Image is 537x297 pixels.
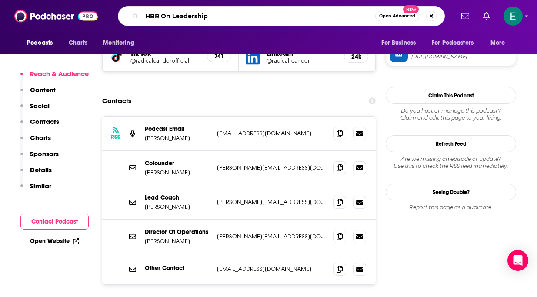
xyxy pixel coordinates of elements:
img: User Profile [504,7,523,26]
input: Search podcasts, credits, & more... [142,9,375,23]
button: Claim This Podcast [386,87,516,104]
div: Open Intercom Messenger [507,250,528,271]
button: open menu [97,35,145,51]
p: Sponsors [30,150,59,158]
p: [PERSON_NAME] [145,237,210,245]
p: [EMAIL_ADDRESS][DOMAIN_NAME] [217,130,326,137]
h5: 24k [351,53,361,60]
h3: RSS [111,133,120,140]
p: Content [30,86,56,94]
span: Do you host or manage this podcast? [386,107,516,114]
span: Podcasts [27,37,53,49]
a: Show notifications dropdown [480,9,493,23]
span: Monitoring [103,37,134,49]
button: Details [20,166,52,182]
a: Show notifications dropdown [458,9,473,23]
p: [PERSON_NAME] [145,134,210,142]
p: Lead Coach [145,194,210,201]
p: Social [30,102,50,110]
p: Details [30,166,52,174]
a: @radical-candor [267,57,337,64]
p: Reach & Audience [30,70,89,78]
button: Open AdvancedNew [375,11,419,21]
p: Similar [30,182,51,190]
span: For Podcasters [432,37,474,49]
button: Social [20,102,50,118]
button: Charts [20,133,51,150]
button: Similar [20,182,51,198]
button: Sponsors [20,150,59,166]
span: https://www.linkedin.com/company/radical-candor [411,53,512,60]
p: [PERSON_NAME] [145,203,210,210]
span: For Business [381,37,416,49]
div: Search podcasts, credits, & more... [118,6,445,26]
button: Contacts [20,117,59,133]
span: Logged in as ellien [504,7,523,26]
a: Charts [63,35,93,51]
span: New [403,5,419,13]
div: Report this page as a duplicate. [386,204,516,211]
button: open menu [375,35,427,51]
button: open menu [426,35,486,51]
a: Open Website [30,237,79,245]
button: open menu [484,35,516,51]
p: [PERSON_NAME][EMAIL_ADDRESS][DOMAIN_NAME] [217,233,326,240]
a: @radicalcandorofficial [130,57,200,64]
p: Other Contact [145,264,210,272]
p: Podcast Email [145,125,210,133]
span: Open Advanced [379,14,415,18]
p: Charts [30,133,51,142]
p: [PERSON_NAME] [145,169,210,176]
button: open menu [21,35,64,51]
img: Podchaser - Follow, Share and Rate Podcasts [14,8,98,24]
a: Seeing Double? [386,184,516,200]
span: Charts [69,37,87,49]
p: [EMAIL_ADDRESS][DOMAIN_NAME] [217,265,326,273]
span: More [490,37,505,49]
button: Contact Podcast [20,214,89,230]
h5: 741 [214,53,224,60]
p: Director Of Operations [145,228,210,236]
button: Reach & Audience [20,70,89,86]
button: Content [20,86,56,102]
div: Claim and edit this page to your liking. [386,107,516,121]
button: Refresh Feed [386,135,516,152]
p: Contacts [30,117,59,126]
p: [PERSON_NAME][EMAIL_ADDRESS][DOMAIN_NAME] [217,164,326,171]
h2: Contacts [102,93,131,109]
div: Are we missing an episode or update? Use this to check the RSS feed immediately. [386,156,516,170]
button: Show profile menu [504,7,523,26]
p: [PERSON_NAME][EMAIL_ADDRESS][DOMAIN_NAME] [217,198,326,206]
p: Cofounder [145,160,210,167]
